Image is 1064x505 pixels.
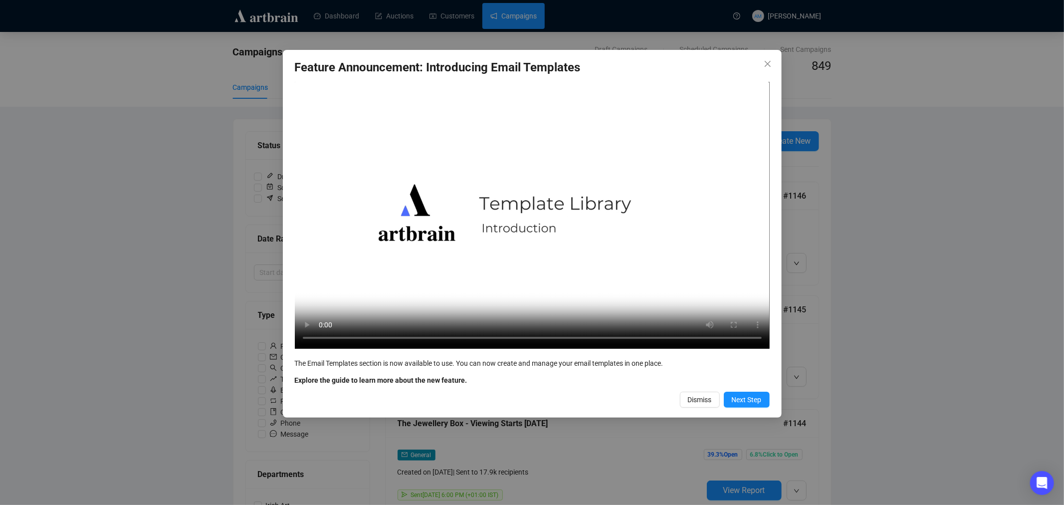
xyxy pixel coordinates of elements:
span: Dismiss [688,394,712,405]
h3: Feature Announcement: Introducing Email Templates [295,60,770,76]
button: Close [760,56,776,72]
b: Explore the guide to learn more about the new feature. [295,376,467,384]
span: close [764,60,772,68]
span: Next Step [732,394,762,405]
div: Open Intercom Messenger [1030,471,1054,495]
button: Next Step [724,392,770,408]
button: Dismiss [680,392,720,408]
div: The Email Templates section is now available to use. You can now create and manage your email tem... [295,358,770,369]
video: Your browser does not support the video tag. [295,82,770,349]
